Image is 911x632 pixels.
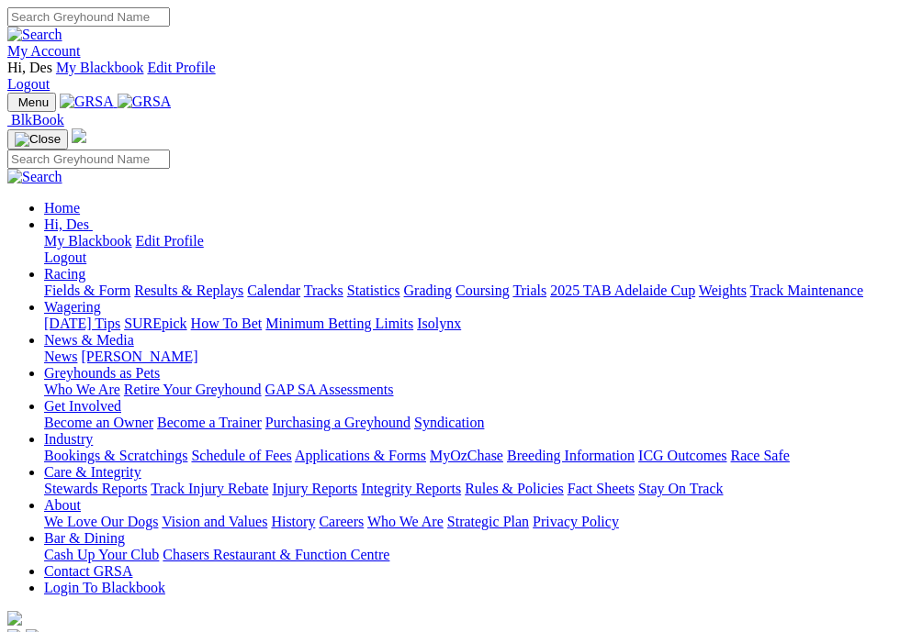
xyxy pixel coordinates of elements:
[44,200,80,216] a: Home
[414,415,484,430] a: Syndication
[44,398,121,414] a: Get Involved
[44,563,132,579] a: Contact GRSA
[304,283,343,298] a: Tracks
[60,94,114,110] img: GRSA
[44,514,158,529] a: We Love Our Dogs
[295,448,426,463] a: Applications & Forms
[272,481,357,496] a: Injury Reports
[699,283,747,298] a: Weights
[7,43,81,59] a: My Account
[44,299,101,315] a: Wagering
[44,382,120,397] a: Who We Are
[81,349,197,364] a: [PERSON_NAME]
[7,76,50,92] a: Logout
[7,93,56,112] button: Toggle navigation
[124,316,186,331] a: SUREpick
[44,233,132,249] a: My Blackbook
[512,283,546,298] a: Trials
[44,216,89,232] span: Hi, Des
[465,481,564,496] a: Rules & Policies
[417,316,461,331] a: Isolynx
[44,497,81,513] a: About
[44,382,904,398] div: Greyhounds as Pets
[44,481,904,497] div: Care & Integrity
[18,95,49,109] span: Menu
[361,481,461,496] a: Integrity Reports
[7,27,62,43] img: Search
[7,150,170,169] input: Search
[750,283,863,298] a: Track Maintenance
[7,60,52,75] span: Hi, Des
[44,266,85,282] a: Racing
[44,547,159,562] a: Cash Up Your Club
[44,283,904,299] div: Racing
[44,530,125,546] a: Bar & Dining
[550,283,695,298] a: 2025 TAB Adelaide Cup
[44,316,904,332] div: Wagering
[638,448,726,463] a: ICG Outcomes
[455,283,510,298] a: Coursing
[319,514,364,529] a: Careers
[72,128,86,143] img: logo-grsa-white.png
[44,547,904,563] div: Bar & Dining
[44,349,77,364] a: News
[44,283,130,298] a: Fields & Form
[157,415,262,430] a: Become a Trainer
[11,112,64,128] span: BlkBook
[163,547,389,562] a: Chasers Restaurant & Function Centre
[507,448,635,463] a: Breeding Information
[404,283,452,298] a: Grading
[44,216,93,232] a: Hi, Des
[44,316,120,331] a: [DATE] Tips
[265,316,413,331] a: Minimum Betting Limits
[44,349,904,365] div: News & Media
[347,283,400,298] a: Statistics
[124,382,262,397] a: Retire Your Greyhound
[44,415,153,430] a: Become an Owner
[271,514,315,529] a: History
[265,382,394,397] a: GAP SA Assessments
[7,169,62,185] img: Search
[44,365,160,381] a: Greyhounds as Pets
[15,132,61,147] img: Close
[147,60,215,75] a: Edit Profile
[56,60,144,75] a: My Blackbook
[7,611,22,626] img: logo-grsa-white.png
[533,514,619,529] a: Privacy Policy
[44,464,141,480] a: Care & Integrity
[7,112,64,128] a: BlkBook
[7,7,170,27] input: Search
[162,514,267,529] a: Vision and Values
[44,415,904,431] div: Get Involved
[136,233,204,249] a: Edit Profile
[44,448,187,463] a: Bookings & Scratchings
[7,60,904,93] div: My Account
[44,431,93,447] a: Industry
[7,129,68,150] button: Toggle navigation
[568,481,635,496] a: Fact Sheets
[191,316,263,331] a: How To Bet
[44,249,86,265] a: Logout
[151,481,268,496] a: Track Injury Rebate
[134,283,243,298] a: Results & Replays
[638,481,723,496] a: Stay On Track
[44,233,904,266] div: Hi, Des
[44,332,134,348] a: News & Media
[447,514,529,529] a: Strategic Plan
[118,94,172,110] img: GRSA
[44,481,147,496] a: Stewards Reports
[265,415,411,430] a: Purchasing a Greyhound
[730,448,789,463] a: Race Safe
[191,448,291,463] a: Schedule of Fees
[247,283,300,298] a: Calendar
[367,514,444,529] a: Who We Are
[44,514,904,530] div: About
[44,448,904,464] div: Industry
[430,448,503,463] a: MyOzChase
[44,580,165,595] a: Login To Blackbook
